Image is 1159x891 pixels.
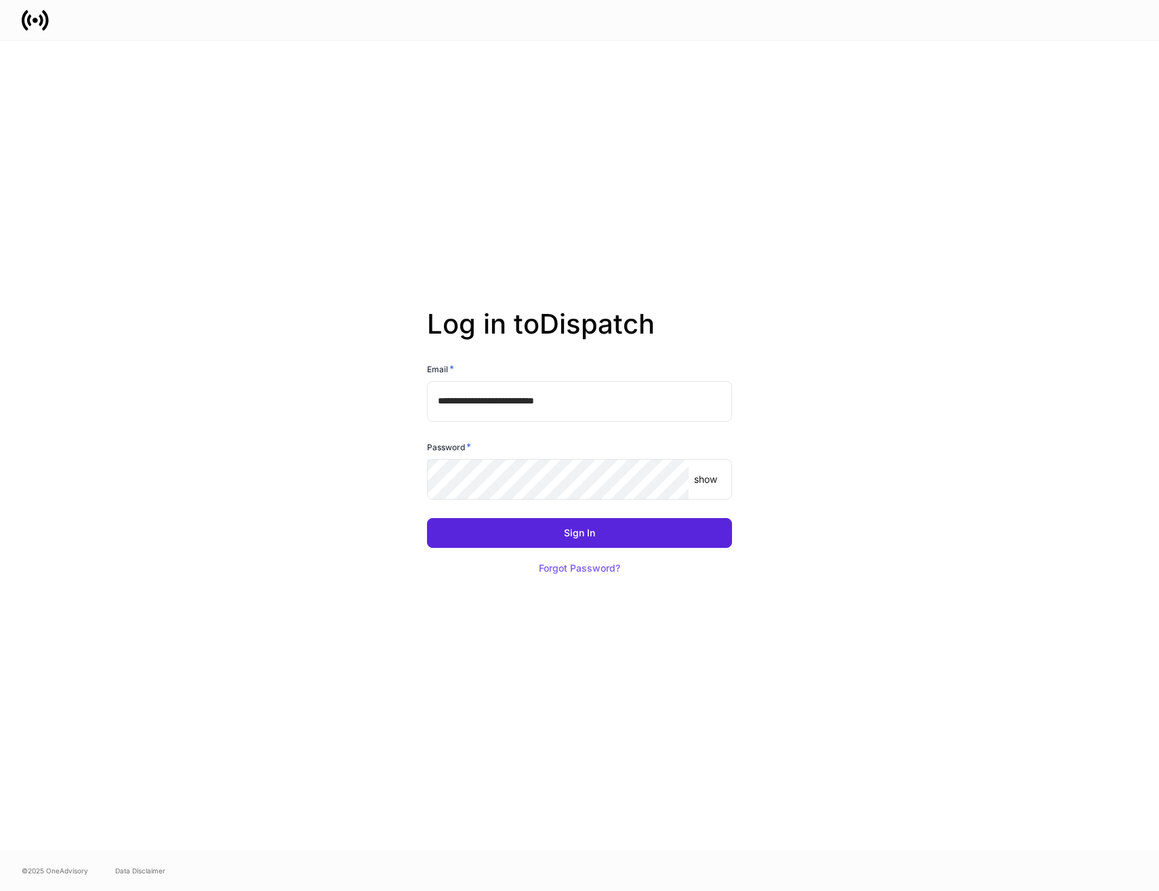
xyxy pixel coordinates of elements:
div: Forgot Password? [539,563,620,573]
span: © 2025 OneAdvisory [22,865,88,876]
button: Sign In [427,518,732,548]
h6: Password [427,440,471,454]
p: show [694,473,717,486]
h2: Log in to Dispatch [427,308,732,362]
button: Forgot Password? [522,553,637,583]
h6: Email [427,362,454,376]
a: Data Disclaimer [115,865,165,876]
div: Sign In [564,528,595,538]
